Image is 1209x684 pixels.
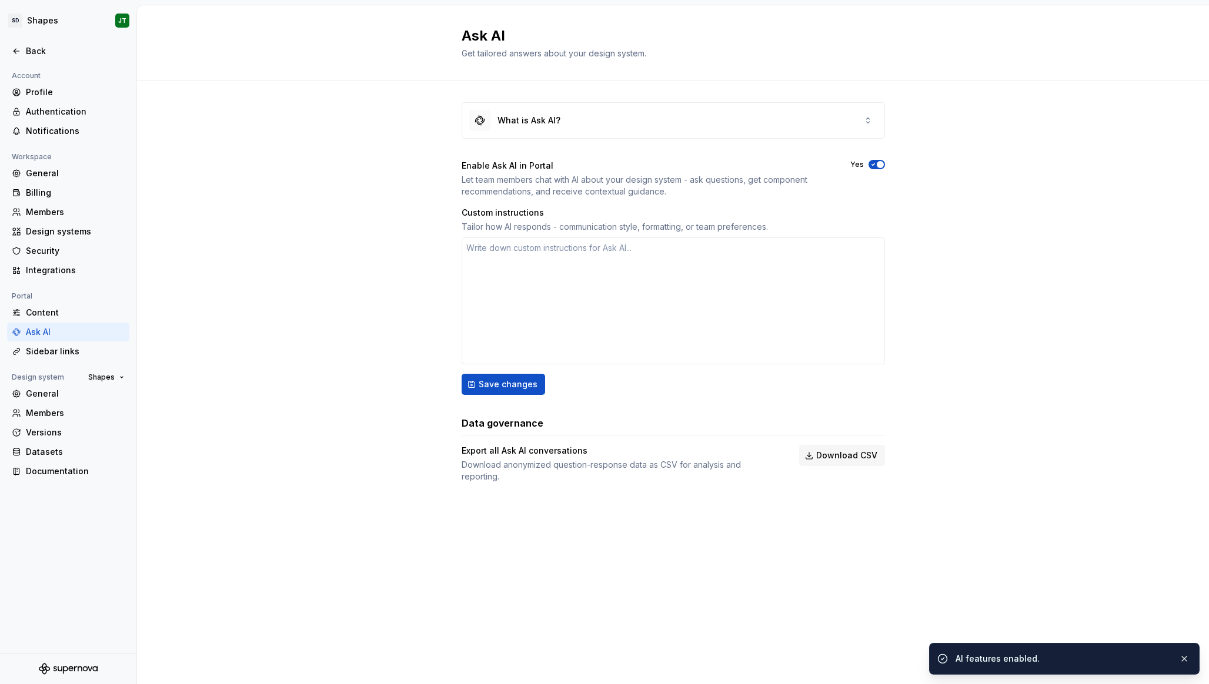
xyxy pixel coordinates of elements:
[26,187,125,199] div: Billing
[7,423,129,442] a: Versions
[7,370,69,384] div: Design system
[462,374,545,395] button: Save changes
[26,407,125,419] div: Members
[88,373,115,382] span: Shapes
[462,160,829,172] div: Enable Ask AI in Portal
[7,404,129,423] a: Members
[7,442,129,461] a: Datasets
[462,207,885,219] div: Custom instructions
[462,174,829,197] div: Let team members chat with AI about your design system - ask questions, get component recommendat...
[462,48,646,58] span: Get tailored answers about your design system.
[7,462,129,481] a: Documentation
[8,14,22,28] div: SD
[26,86,125,98] div: Profile
[7,384,129,403] a: General
[850,160,864,169] label: Yes
[462,221,885,233] div: Tailor how AI responds - communication style, formatting, or team preferences.
[26,465,125,477] div: Documentation
[7,150,56,164] div: Workspace
[7,203,129,222] a: Members
[479,378,537,390] span: Save changes
[26,167,125,179] div: General
[462,26,871,45] h2: Ask AI
[7,102,129,121] a: Authentication
[7,164,129,183] a: General
[118,16,126,25] div: JT
[26,45,125,57] div: Back
[2,8,134,33] button: SDShapesJT
[7,242,129,260] a: Security
[26,264,125,276] div: Integrations
[7,323,129,341] a: Ask AI
[26,326,125,338] div: Ask AI
[956,653,1170,665] div: AI features enabled.
[7,42,129,61] a: Back
[7,122,129,140] a: Notifications
[26,388,125,400] div: General
[27,15,58,26] div: Shapes
[462,459,778,482] div: Download anonymized question-response data as CSV for analysis and reporting.
[26,245,125,257] div: Security
[26,106,125,118] div: Authentication
[462,445,778,457] div: Export all Ask AI conversations
[799,445,885,466] button: Download CSV
[7,69,45,83] div: Account
[26,427,125,438] div: Versions
[462,416,543,430] h3: Data governance
[816,450,877,461] span: Download CSV
[7,289,37,303] div: Portal
[7,183,129,202] a: Billing
[26,446,125,458] div: Datasets
[26,125,125,137] div: Notifications
[26,346,125,357] div: Sidebar links
[7,222,129,241] a: Design systems
[7,303,129,322] a: Content
[7,83,129,102] a: Profile
[26,226,125,237] div: Design systems
[7,342,129,361] a: Sidebar links
[497,115,560,126] div: What is Ask AI?
[26,307,125,318] div: Content
[7,261,129,280] a: Integrations
[26,206,125,218] div: Members
[39,663,98,675] svg: Supernova Logo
